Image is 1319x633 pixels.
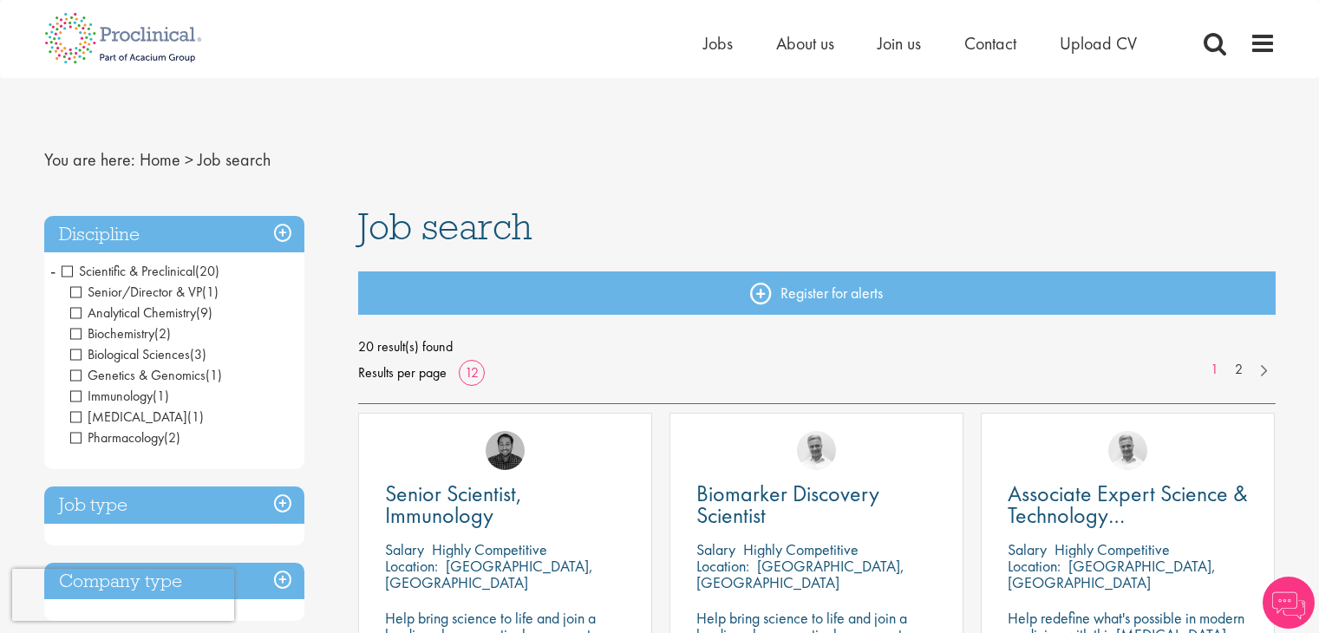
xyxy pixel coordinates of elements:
[1008,539,1047,559] span: Salary
[153,387,169,405] span: (1)
[358,360,447,386] span: Results per page
[70,324,171,343] span: Biochemistry
[70,303,212,322] span: Analytical Chemistry
[385,483,625,526] a: Senior Scientist, Immunology
[743,539,859,559] p: Highly Competitive
[385,556,438,576] span: Location:
[385,479,522,530] span: Senior Scientist, Immunology
[1008,483,1248,526] a: Associate Expert Science & Technology ([MEDICAL_DATA])
[195,262,219,280] span: (20)
[202,283,219,301] span: (1)
[1008,479,1248,551] span: Associate Expert Science & Technology ([MEDICAL_DATA])
[1008,556,1216,592] p: [GEOGRAPHIC_DATA], [GEOGRAPHIC_DATA]
[776,32,834,55] a: About us
[140,148,180,171] a: breadcrumb link
[185,148,193,171] span: >
[206,366,222,384] span: (1)
[70,366,206,384] span: Genetics & Genomics
[1055,539,1170,559] p: Highly Competitive
[696,539,735,559] span: Salary
[62,262,195,280] span: Scientific & Preclinical
[1226,360,1251,380] a: 2
[70,303,196,322] span: Analytical Chemistry
[432,539,547,559] p: Highly Competitive
[358,203,532,250] span: Job search
[62,262,219,280] span: Scientific & Preclinical
[696,556,904,592] p: [GEOGRAPHIC_DATA], [GEOGRAPHIC_DATA]
[70,345,190,363] span: Biological Sciences
[70,283,219,301] span: Senior/Director & VP
[12,569,234,621] iframe: reCAPTCHA
[1008,556,1061,576] span: Location:
[70,408,204,426] span: Laboratory Technician
[190,345,206,363] span: (3)
[44,216,304,253] h3: Discipline
[70,324,154,343] span: Biochemistry
[1060,32,1137,55] a: Upload CV
[44,148,135,171] span: You are here:
[1202,360,1227,380] a: 1
[70,366,222,384] span: Genetics & Genomics
[70,428,180,447] span: Pharmacology
[703,32,733,55] a: Jobs
[878,32,921,55] a: Join us
[696,479,879,530] span: Biomarker Discovery Scientist
[358,334,1276,360] span: 20 result(s) found
[70,387,169,405] span: Immunology
[70,345,206,363] span: Biological Sciences
[70,283,202,301] span: Senior/Director & VP
[964,32,1016,55] a: Contact
[797,431,836,470] img: Joshua Bye
[358,271,1276,315] a: Register for alerts
[70,428,164,447] span: Pharmacology
[44,486,304,524] h3: Job type
[154,324,171,343] span: (2)
[70,408,187,426] span: [MEDICAL_DATA]
[696,483,937,526] a: Biomarker Discovery Scientist
[385,539,424,559] span: Salary
[70,387,153,405] span: Immunology
[187,408,204,426] span: (1)
[198,148,271,171] span: Job search
[1263,577,1315,629] img: Chatbot
[696,556,749,576] span: Location:
[1108,431,1147,470] img: Joshua Bye
[196,303,212,322] span: (9)
[50,258,56,284] span: -
[44,563,304,600] h3: Company type
[459,363,485,382] a: 12
[164,428,180,447] span: (2)
[385,556,593,592] p: [GEOGRAPHIC_DATA], [GEOGRAPHIC_DATA]
[486,431,525,470] img: Mike Raletz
